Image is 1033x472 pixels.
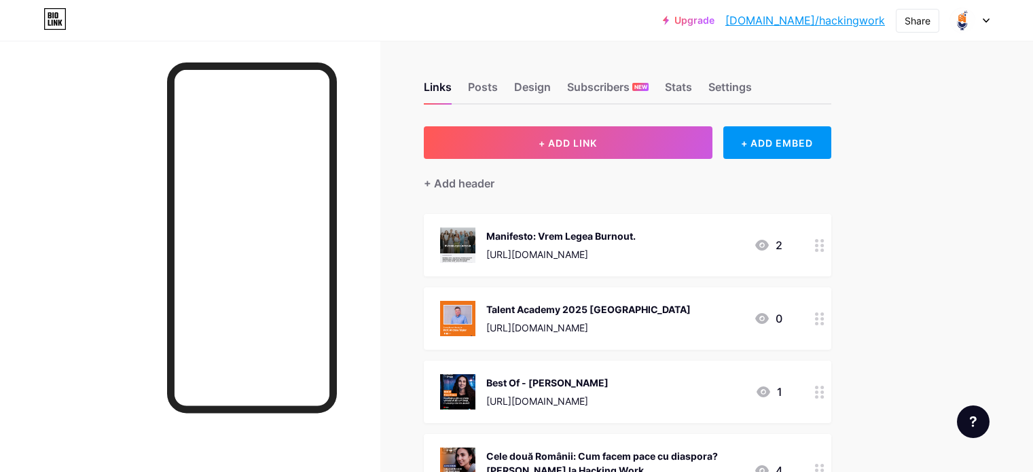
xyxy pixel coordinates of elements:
div: [URL][DOMAIN_NAME] [486,394,609,408]
div: Subscribers [567,79,649,103]
div: Manifesto: Vrem Legea Burnout. [486,229,636,243]
img: hackingwork [949,7,975,33]
div: Posts [468,79,498,103]
a: Upgrade [663,15,714,26]
div: Stats [665,79,692,103]
div: 2 [754,237,782,253]
div: + Add header [424,175,494,192]
div: Best Of - [PERSON_NAME] [486,376,609,390]
div: 1 [755,384,782,400]
img: Talent Academy 2025 Cluj [440,301,475,336]
div: Design [514,79,551,103]
div: Links [424,79,452,103]
div: + ADD EMBED [723,126,831,159]
div: Share [905,14,930,28]
div: Settings [708,79,752,103]
div: Talent Academy 2025 [GEOGRAPHIC_DATA] [486,302,691,316]
div: [URL][DOMAIN_NAME] [486,321,691,335]
a: [DOMAIN_NAME]/hackingwork [725,12,885,29]
button: + ADD LINK [424,126,712,159]
span: + ADD LINK [539,137,597,149]
div: [URL][DOMAIN_NAME] [486,247,636,261]
img: Manifesto: Vrem Legea Burnout. [440,228,475,263]
span: NEW [634,83,647,91]
img: Best Of - Elena Stancu [440,374,475,410]
div: 0 [754,310,782,327]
